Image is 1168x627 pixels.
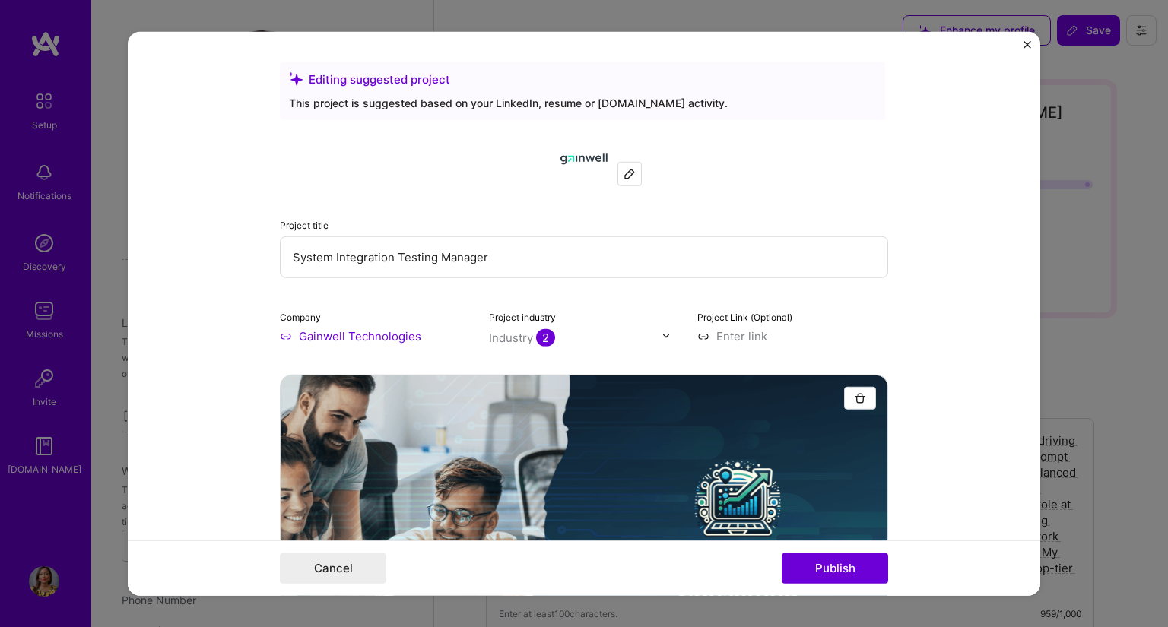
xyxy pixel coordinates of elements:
[697,311,792,322] label: Project Link (Optional)
[1024,40,1031,56] button: Close
[489,311,556,322] label: Project industry
[854,391,866,404] img: Trash
[289,94,876,110] div: This project is suggested based on your LinkedIn, resume or [DOMAIN_NAME] activity.
[289,72,303,86] i: icon SuggestedTeams
[697,328,888,344] input: Enter link
[782,553,888,584] button: Publish
[280,236,888,277] input: Enter the name of the project
[280,553,386,584] button: Cancel
[289,71,876,87] div: Editing suggested project
[280,328,471,344] input: Enter name or website
[618,162,641,185] div: Edit
[489,329,555,345] div: Industry
[662,331,671,340] img: drop icon
[280,219,328,230] label: Project title
[557,131,611,185] img: Company logo
[280,311,321,322] label: Company
[536,328,555,346] span: 2
[624,167,636,179] img: Edit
